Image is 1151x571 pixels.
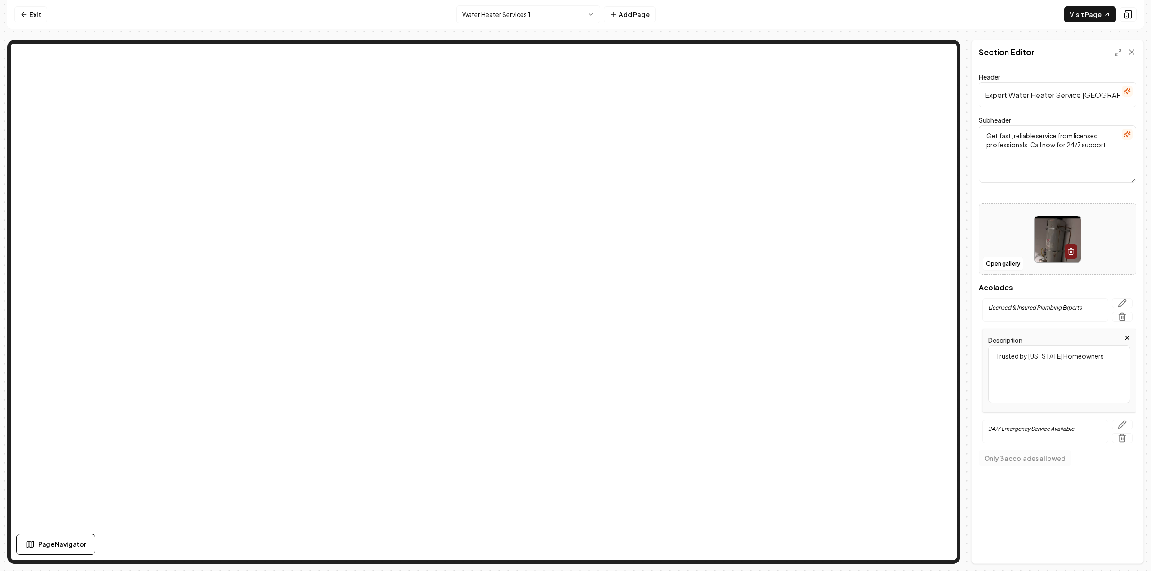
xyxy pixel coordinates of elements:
h2: Section Editor [979,46,1035,58]
button: Add Page [604,6,656,22]
label: Subheader [979,116,1011,124]
input: Header [979,82,1136,107]
label: Description [988,336,1022,344]
img: image [1035,216,1081,262]
a: Visit Page [1064,6,1116,22]
button: Open gallery [983,257,1023,271]
p: Licensed & Insured Plumbing Experts [988,304,1102,311]
span: Page Navigator [38,540,86,549]
span: Acolades [979,284,1136,291]
p: 24/7 Emergency Service Available [988,425,1102,433]
button: Page Navigator [16,534,95,555]
label: Header [979,73,1000,81]
a: Exit [14,6,47,22]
